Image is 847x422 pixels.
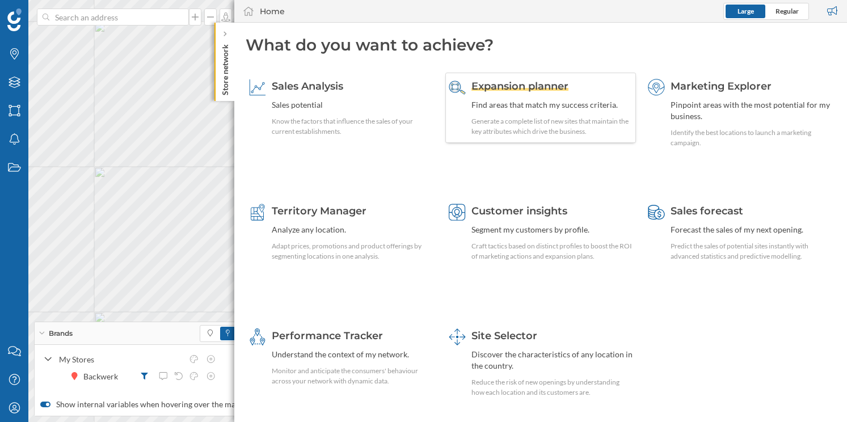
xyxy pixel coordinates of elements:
div: Discover the characteristics of any location in the country. [471,349,633,372]
img: explorer.svg [648,79,665,96]
img: territory-manager.svg [249,204,266,221]
span: Customer insights [471,205,567,217]
div: Adapt prices, promotions and product offerings by segmenting locations in one analysis. [272,241,433,261]
div: Sales potential [272,99,433,111]
span: Sales Analysis [272,80,343,92]
div: Find areas that match my success criteria. [471,99,633,111]
span: Territory Manager [272,205,366,217]
span: Performance Tracker [272,330,383,342]
span: Large [738,7,754,15]
div: What do you want to achieve? [246,34,836,56]
span: Regular [776,7,799,15]
span: Sales forecast [671,205,743,217]
span: Support [24,8,65,18]
div: Segment my customers by profile. [471,224,633,235]
div: Pinpoint areas with the most potential for my business. [671,99,832,122]
span: Brands [49,328,73,339]
div: Understand the context of my network. [272,349,433,360]
img: monitoring-360.svg [249,328,266,345]
img: search-areas--hover.svg [449,79,466,96]
img: Geoblink Logo [7,9,22,31]
img: sales-explainer.svg [249,79,266,96]
span: Site Selector [471,330,537,342]
div: Backwerk [83,370,124,382]
div: My Stores [59,353,183,365]
div: Reduce the risk of new openings by understanding how each location and its customers are. [471,377,633,398]
img: dashboards-manager.svg [449,328,466,345]
img: customer-intelligence.svg [449,204,466,221]
div: Know the factors that influence the sales of your current establishments. [272,116,433,137]
span: Expansion planner [471,80,568,92]
label: Show internal variables when hovering over the marker [40,399,250,410]
div: Analyze any location. [272,224,433,235]
div: Generate a complete list of new sites that maintain the key attributes which drive the business. [471,116,633,137]
div: Forecast the sales of my next opening. [671,224,832,235]
img: sales-forecast.svg [648,204,665,221]
div: Craft tactics based on distinct profiles to boost the ROI of marketing actions and expansion plans. [471,241,633,261]
div: Identify the best locations to launch a marketing campaign. [671,128,832,148]
div: Monitor and anticipate the consumers' behaviour across your network with dynamic data. [272,366,433,386]
div: Home [260,6,285,17]
div: Predict the sales of potential sites instantly with advanced statistics and predictive modelling. [671,241,832,261]
p: Store network [220,40,231,95]
span: Marketing Explorer [671,80,772,92]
